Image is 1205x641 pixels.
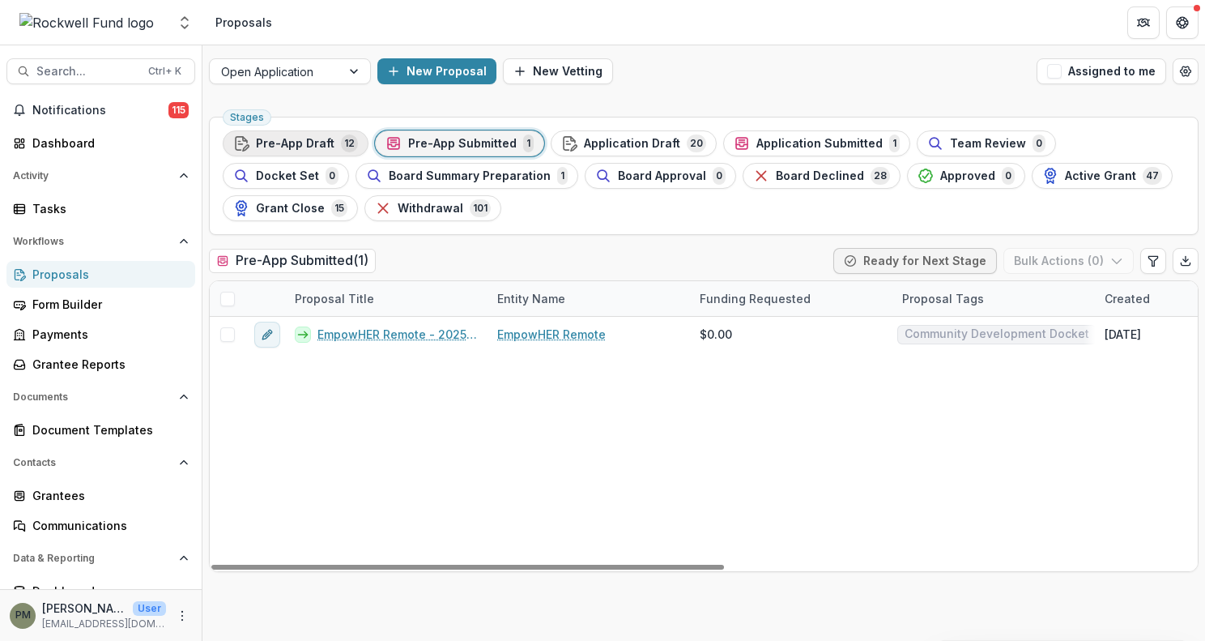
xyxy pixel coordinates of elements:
[6,351,195,378] a: Grantee Reports
[1166,6,1199,39] button: Get Help
[1095,290,1160,307] div: Created
[6,578,195,605] a: Dashboard
[1140,248,1166,274] button: Edit table settings
[13,391,172,403] span: Documents
[585,163,736,189] button: Board Approval0
[6,261,195,288] a: Proposals
[230,112,264,123] span: Stages
[6,321,195,348] a: Payments
[172,606,192,626] button: More
[356,163,578,189] button: Board Summary Preparation1
[398,202,463,216] span: Withdrawal
[6,417,195,443] a: Document Templates
[32,421,182,438] div: Document Templates
[6,97,195,123] button: Notifications115
[6,384,195,410] button: Open Documents
[13,170,172,182] span: Activity
[690,290,820,307] div: Funding Requested
[488,281,690,316] div: Entity Name
[32,296,182,313] div: Form Builder
[32,487,182,504] div: Grantees
[209,11,279,34] nav: breadcrumb
[6,545,195,571] button: Open Data & Reporting
[341,135,358,152] span: 12
[743,163,901,189] button: Board Declined28
[833,248,997,274] button: Ready for Next Stage
[1003,248,1134,274] button: Bulk Actions (0)
[756,137,883,151] span: Application Submitted
[19,13,154,32] img: Rockwell Fund logo
[13,553,172,564] span: Data & Reporting
[223,195,358,221] button: Grant Close15
[209,249,376,272] h2: Pre-App Submitted ( 1 )
[871,167,890,185] span: 28
[32,583,182,600] div: Dashboard
[375,130,544,156] button: Pre-App Submitted1
[700,326,732,343] span: $0.00
[223,163,349,189] button: Docket Set0
[15,610,31,621] div: Patrick Moreno-Covington
[1105,326,1141,343] div: [DATE]
[557,167,568,185] span: 1
[907,163,1025,189] button: Approved0
[285,281,488,316] div: Proposal Title
[389,169,551,183] span: Board Summary Preparation
[364,195,501,221] button: Withdrawal101
[618,169,706,183] span: Board Approval
[223,130,368,156] button: Pre-App Draft12
[940,169,995,183] span: Approved
[1037,58,1166,84] button: Assigned to me
[917,130,1056,156] button: Team Review0
[488,290,575,307] div: Entity Name
[950,137,1026,151] span: Team Review
[523,135,534,152] span: 1
[254,322,280,348] button: edit
[6,291,195,318] a: Form Builder
[285,290,384,307] div: Proposal Title
[173,6,196,39] button: Open entity switcher
[42,600,126,617] p: [PERSON_NAME][GEOGRAPHIC_DATA]
[36,65,138,79] span: Search...
[551,130,717,156] button: Application Draft20
[892,281,1095,316] div: Proposal Tags
[32,356,182,373] div: Grantee Reports
[6,58,195,84] button: Search...
[32,517,182,534] div: Communications
[13,236,172,247] span: Workflows
[6,229,195,254] button: Open Workflows
[1173,248,1199,274] button: Export table data
[1127,6,1160,39] button: Partners
[168,102,189,118] span: 115
[690,281,892,316] div: Funding Requested
[889,135,900,152] span: 1
[32,104,168,118] span: Notifications
[1002,167,1015,185] span: 0
[6,130,195,156] a: Dashboard
[256,202,325,216] span: Grant Close
[133,601,166,616] p: User
[256,169,319,183] span: Docket Set
[317,326,478,343] a: EmpowHER Remote - 2025 - Application Request Form - Education
[215,14,272,31] div: Proposals
[326,167,339,185] span: 0
[377,58,496,84] button: New Proposal
[6,512,195,539] a: Communications
[13,457,172,468] span: Contacts
[32,200,182,217] div: Tasks
[687,135,706,152] span: 20
[1032,163,1173,189] button: Active Grant47
[408,137,517,151] span: Pre-App Submitted
[503,58,613,84] button: New Vetting
[470,199,491,217] span: 101
[6,195,195,222] a: Tasks
[6,450,195,476] button: Open Contacts
[723,130,910,156] button: Application Submitted1
[892,290,994,307] div: Proposal Tags
[1033,135,1045,152] span: 0
[776,169,864,183] span: Board Declined
[6,163,195,189] button: Open Activity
